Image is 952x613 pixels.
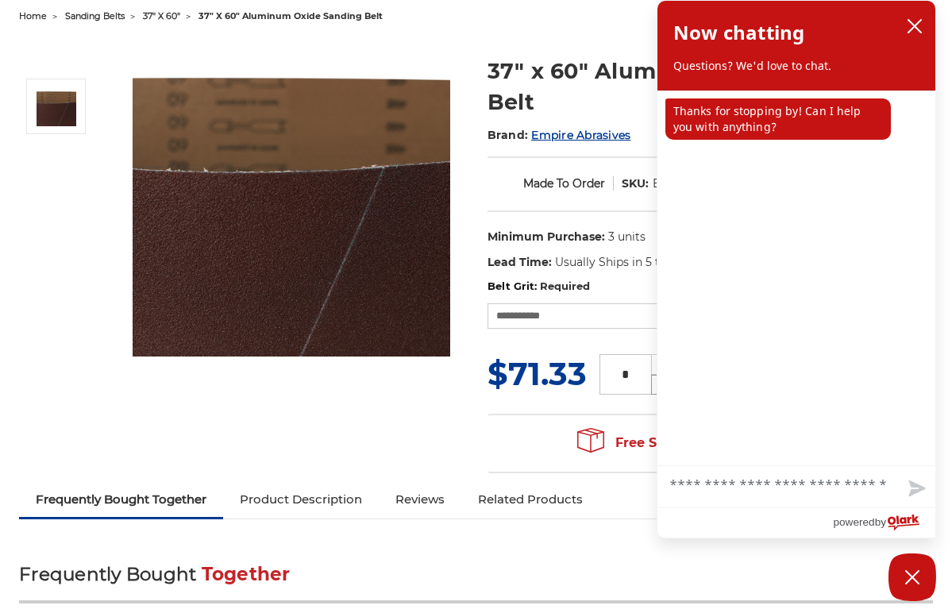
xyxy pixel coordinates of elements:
dd: Usually Ships in 5 to 7 Business Days [555,254,760,271]
dd: 3 units [608,229,646,245]
a: Reviews [379,482,461,517]
small: Required [540,280,590,292]
span: powered [833,512,874,532]
span: Made To Order [523,176,605,191]
img: 37" x 60" Aluminum Oxide Sanding Belt [133,39,450,357]
dt: Minimum Purchase: [488,229,605,245]
a: Frequently Bought Together [19,482,223,517]
dt: SKU: [622,175,649,192]
h2: Now chatting [673,17,804,48]
span: Together [202,563,291,585]
span: $71.33 [488,354,587,393]
a: Product Description [223,482,379,517]
button: Close Chatbox [888,553,936,601]
p: Questions? We'd love to chat. [673,58,919,74]
a: Related Products [461,482,599,517]
a: home [19,10,47,21]
label: Belt Grit: [488,279,934,295]
button: Send message [896,471,935,507]
dd: BA30080 [653,175,704,192]
span: Free Shipping on orders over $149 [577,427,842,459]
img: 37" x 60" Aluminum Oxide Sanding Belt [37,87,76,126]
dt: Lead Time: [488,254,552,271]
span: Brand: [488,128,529,142]
p: Thanks for stopping by! Can I help you with anything? [665,98,891,140]
button: close chatbox [902,14,927,38]
a: sanding belts [65,10,125,21]
a: Empire Abrasives [531,128,630,142]
a: 37" x 60" [143,10,180,21]
span: Frequently Bought [19,563,196,585]
a: Powered by Olark [833,508,935,538]
span: 37" x 60" aluminum oxide sanding belt [198,10,383,21]
span: by [875,512,886,532]
h1: 37" x 60" Aluminum Oxide Sanding Belt [488,56,934,118]
div: chat [657,91,935,465]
